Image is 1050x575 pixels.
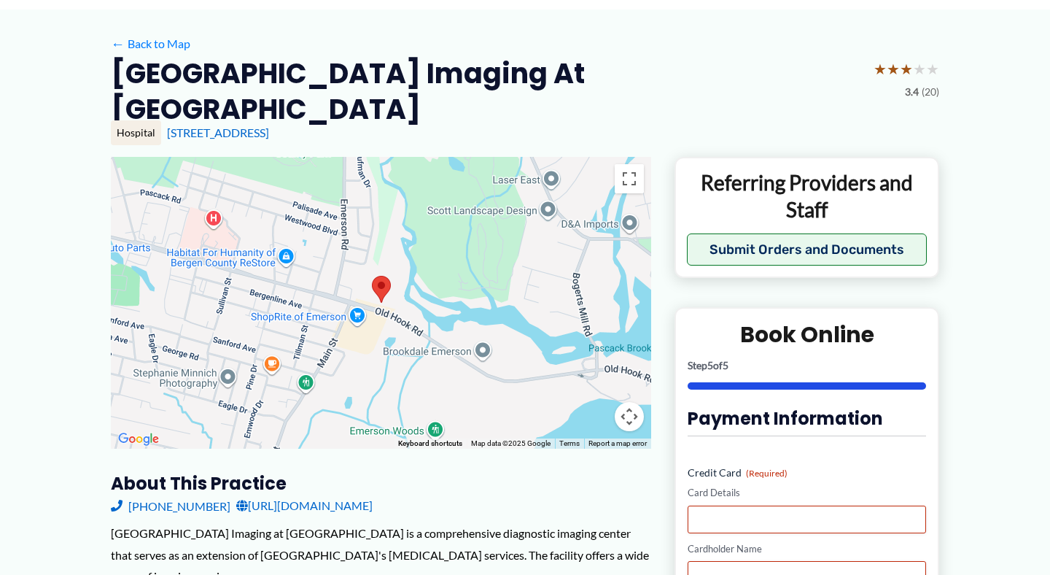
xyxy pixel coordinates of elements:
[471,439,551,447] span: Map data ©2025 Google
[114,430,163,449] a: Open this area in Google Maps (opens a new window)
[746,468,787,479] span: (Required)
[926,55,939,82] span: ★
[697,513,917,525] iframe: Secure card payment input frame
[114,430,163,449] img: Google
[900,55,913,82] span: ★
[688,407,926,430] h3: Payment Information
[687,169,927,223] p: Referring Providers and Staff
[588,439,647,447] a: Report a map error
[723,359,728,371] span: 5
[688,486,926,500] label: Card Details
[111,36,125,50] span: ←
[687,234,927,266] button: Submit Orders and Documents
[111,472,651,495] h3: About this practice
[688,320,926,349] h2: Book Online
[707,359,713,371] span: 5
[167,126,269,139] a: [STREET_ADDRESS]
[922,82,939,101] span: (20)
[615,164,644,193] button: Toggle fullscreen view
[111,33,190,55] a: ←Back to Map
[398,439,462,449] button: Keyboard shortcuts
[236,495,373,517] a: [URL][DOMAIN_NAME]
[615,402,644,431] button: Map camera controls
[874,55,887,82] span: ★
[905,82,919,101] span: 3.4
[559,439,580,447] a: Terms (opens in new tab)
[887,55,900,82] span: ★
[913,55,926,82] span: ★
[111,120,161,145] div: Hospital
[688,466,926,480] label: Credit Card
[111,495,230,517] a: [PHONE_NUMBER]
[688,542,926,556] label: Cardholder Name
[688,360,926,371] p: Step of
[111,55,862,128] h2: [GEOGRAPHIC_DATA] Imaging at [GEOGRAPHIC_DATA]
